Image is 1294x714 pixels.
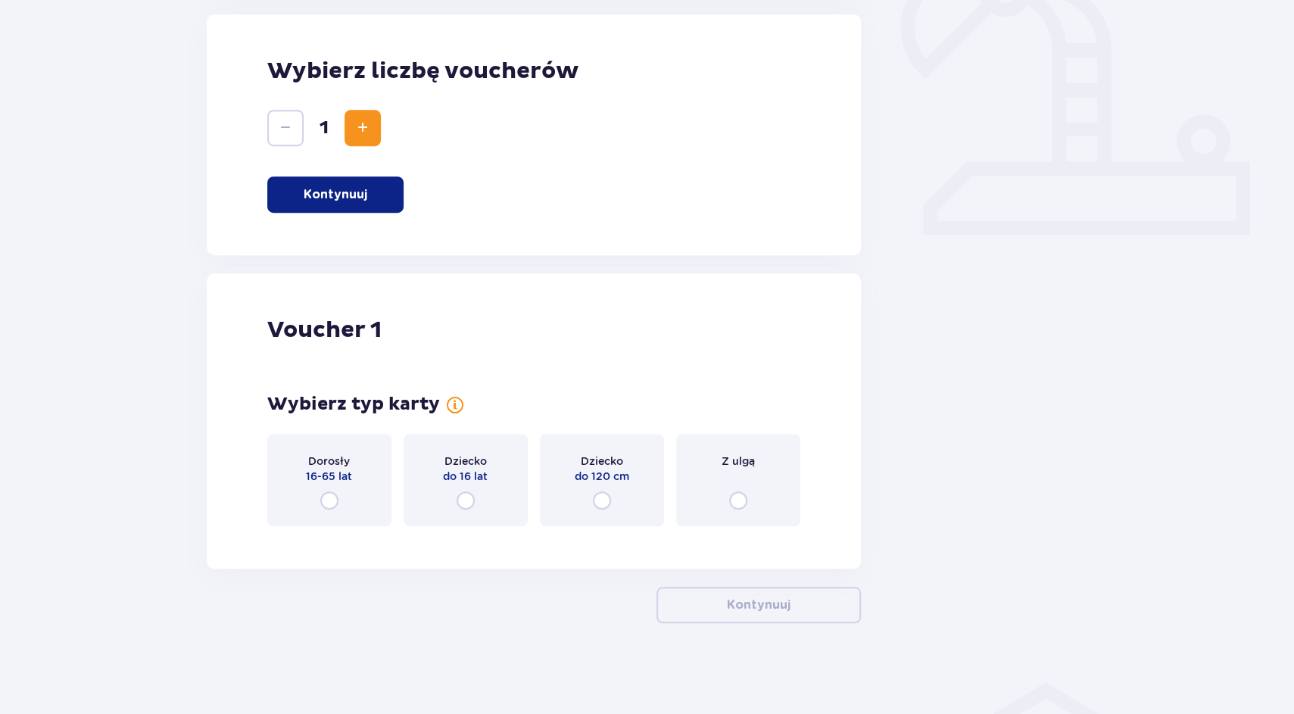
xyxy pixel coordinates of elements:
span: Dorosły [308,454,350,469]
span: do 16 lat [443,469,488,484]
p: Wybierz liczbę voucherów [267,57,801,86]
button: Kontynuuj [267,176,404,213]
p: Kontynuuj [727,597,790,613]
button: Kontynuuj [656,587,861,623]
span: Dziecko [581,454,623,469]
span: 16-65 lat [306,469,352,484]
p: Kontynuuj [304,186,367,203]
p: Voucher 1 [267,316,382,345]
p: Wybierz typ karty [267,393,440,416]
button: Zmniejsz [267,110,304,146]
span: Z ulgą [722,454,755,469]
span: Dziecko [444,454,487,469]
span: 1 [307,117,341,139]
button: Zwiększ [345,110,381,146]
span: do 120 cm [575,469,629,484]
